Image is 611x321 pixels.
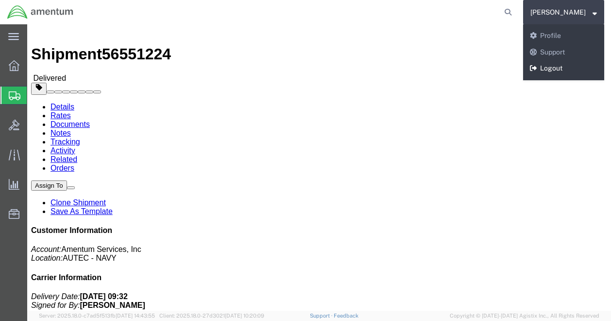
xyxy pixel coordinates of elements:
span: Copyright © [DATE]-[DATE] Agistix Inc., All Rights Reserved [450,312,599,320]
span: [DATE] 10:20:09 [225,313,264,319]
span: [DATE] 14:43:55 [116,313,155,319]
span: Server: 2025.18.0-c7ad5f513fb [39,313,155,319]
iframe: FS Legacy Container [27,24,611,311]
span: Trent Bruner [530,7,586,18]
a: Support [523,44,604,61]
img: logo [7,5,74,19]
a: Profile [523,28,604,44]
a: Feedback [334,313,358,319]
a: Logout [523,60,604,77]
a: Support [310,313,334,319]
button: [PERSON_NAME] [530,6,597,18]
span: Client: 2025.18.0-27d3021 [159,313,264,319]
